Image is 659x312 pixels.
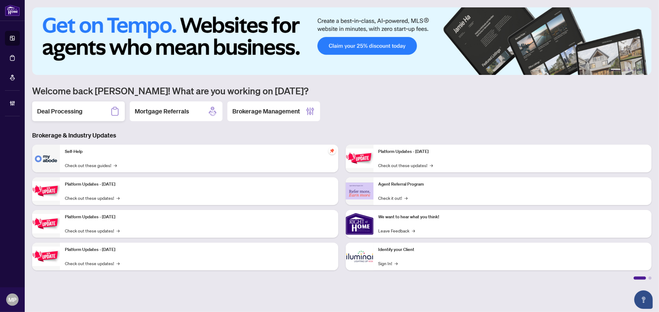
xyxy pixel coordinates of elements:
[634,290,653,309] button: Open asap
[328,147,336,154] span: pushpin
[643,69,645,71] button: 6
[232,107,300,116] h2: Brokerage Management
[633,69,636,71] button: 4
[135,107,189,116] h2: Mortgage Referrals
[378,214,647,220] p: We want to hear what you think!
[638,69,640,71] button: 5
[116,260,120,267] span: →
[611,69,621,71] button: 1
[65,227,120,234] a: Check out these updates!→
[378,260,398,267] a: Sign In!→
[628,69,631,71] button: 3
[8,295,16,304] span: MP
[32,181,60,201] img: Platform Updates - September 16, 2025
[346,210,374,238] img: We want to hear what you think!
[378,246,647,253] p: Identify your Client
[378,162,433,169] a: Check out these updates!→
[37,107,82,116] h2: Deal Processing
[5,5,20,16] img: logo
[65,181,333,188] p: Platform Updates - [DATE]
[412,227,415,234] span: →
[378,148,647,155] p: Platform Updates - [DATE]
[378,181,647,188] p: Agent Referral Program
[395,260,398,267] span: →
[32,145,60,172] img: Self-Help
[346,183,374,199] img: Agent Referral Program
[65,214,333,220] p: Platform Updates - [DATE]
[116,195,120,201] span: →
[378,227,415,234] a: Leave Feedback→
[32,131,652,140] h3: Brokerage & Industry Updates
[430,162,433,169] span: →
[65,246,333,253] p: Platform Updates - [DATE]
[116,227,120,234] span: →
[405,195,408,201] span: →
[65,162,117,169] a: Check out these guides!→
[32,85,652,96] h1: Welcome back [PERSON_NAME]! What are you working on [DATE]?
[65,260,120,267] a: Check out these updates!→
[378,195,408,201] a: Check it out!→
[32,247,60,266] img: Platform Updates - July 8, 2025
[65,195,120,201] a: Check out these updates!→
[623,69,626,71] button: 2
[65,148,333,155] p: Self-Help
[32,7,652,75] img: Slide 0
[114,162,117,169] span: →
[346,149,374,168] img: Platform Updates - June 23, 2025
[346,243,374,270] img: Identify your Client
[32,214,60,233] img: Platform Updates - July 21, 2025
